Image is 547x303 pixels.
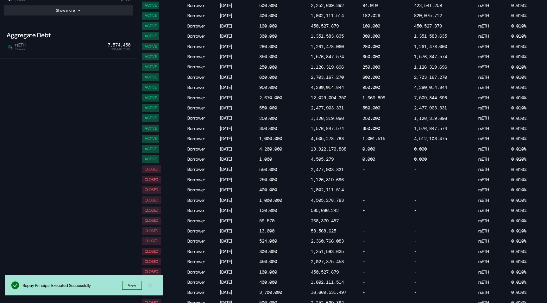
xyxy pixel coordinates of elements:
div: rsETH [478,53,510,60]
div: [DATE] [220,268,258,275]
div: 59.570 [259,218,274,224]
div: 350.000 [259,54,277,59]
div: CLOSED [145,229,158,233]
div: 1,126,319.696 [311,115,344,121]
div: 100.000 [362,23,380,29]
div: rsETH [478,104,510,112]
div: rsETH [478,22,510,30]
div: 2,703,167.270 [311,74,344,80]
div: 13.000 [259,228,274,234]
div: Borrower [187,217,219,224]
div: ACTIVE [145,136,157,141]
div: 16,669,531.497 [311,289,346,295]
div: 1,576,847.574 [414,54,447,59]
div: 1,576,847.574 [311,54,344,59]
div: 4,505,278.783 [311,197,344,203]
button: View [122,281,142,290]
div: - [414,288,477,296]
div: 350.000 [362,54,380,59]
div: 1,802,111.514 [311,187,344,193]
div: 2,477,903.331 [311,167,344,172]
div: rsETH [478,165,510,173]
div: rsETH [478,125,510,132]
div: 250.000 [259,177,277,182]
div: Borrower [187,53,219,60]
div: 4,505.279 [311,156,334,162]
div: 1.000 [259,156,272,162]
div: 450.000 [259,259,277,264]
div: [DATE] [220,278,258,286]
div: 250.000 [259,115,277,121]
div: rsETH [478,176,510,183]
div: Borrower [187,22,219,30]
div: 7,509,844.698 [414,95,447,101]
div: 600.000 [259,74,277,80]
div: Borrower [187,2,219,9]
div: Borrower [187,288,219,296]
div: [DATE] [220,258,258,265]
div: Aggregate Debt [4,28,133,42]
div: [DATE] [220,43,258,50]
div: [DATE] [220,53,258,60]
div: Borrower [187,104,219,112]
div: 450,527.879 [311,269,339,275]
div: [DATE] [220,186,258,194]
div: rsETH [478,196,510,204]
div: Borrower [187,196,219,204]
div: CLOSED [145,188,158,192]
div: 58,568.625 [311,228,336,234]
div: 350.000 [362,126,380,131]
div: 1,126,319.696 [311,177,344,182]
div: [DATE] [220,155,258,163]
div: 100.000 [259,269,277,275]
div: 1,351,583.635 [311,33,344,39]
div: 300.000 [362,33,380,39]
div: 350.000 [259,126,277,131]
div: rsETH [478,155,510,163]
div: 585,686.242 [311,207,339,213]
div: Borrower [187,94,219,102]
div: 423,541.259 [414,3,442,8]
div: [DATE] [220,248,258,255]
div: 1,126,319.696 [414,64,447,70]
div: - [362,196,413,204]
div: Borrower [187,207,219,214]
div: Borrower [187,114,219,122]
div: 300.000 [259,33,277,39]
div: CLOSED [145,269,158,274]
div: 450,527.879 [414,23,442,29]
div: ACTIVE [145,157,157,161]
div: 280.000 [259,44,277,49]
div: - [362,217,413,224]
div: [DATE] [220,22,258,30]
div: 2,027,375.453 [311,259,344,264]
span: Ethereum [15,48,27,51]
div: CLOSED [145,198,158,202]
div: 0.000 [362,156,375,162]
div: Borrower [187,176,219,183]
div: 2,360,766.083 [311,238,344,244]
div: 1,126,319.696 [311,64,344,70]
div: 4,512,103.475 [414,136,447,141]
div: 0.000 [414,146,427,152]
div: rsETH [478,73,510,81]
div: Borrower [187,145,219,153]
div: rsETH [478,268,510,275]
div: - [414,217,477,224]
div: [DATE] [220,83,258,91]
div: Borrower [187,135,219,142]
div: Borrower [187,83,219,91]
div: 600.000 [362,74,380,80]
div: 1,576,847.574 [414,126,447,131]
div: [DATE] [220,176,258,183]
div: [DATE] [220,135,258,142]
div: rsETH [478,63,510,71]
div: ACTIVE [145,116,157,120]
div: 100.000 [259,23,277,29]
div: 12,029,094.350 [311,95,346,101]
div: rsETH [478,248,510,255]
div: ACTIVE [145,44,157,49]
div: 2,477,903.331 [414,105,447,111]
div: - [414,207,477,214]
div: [DATE] [220,63,258,71]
